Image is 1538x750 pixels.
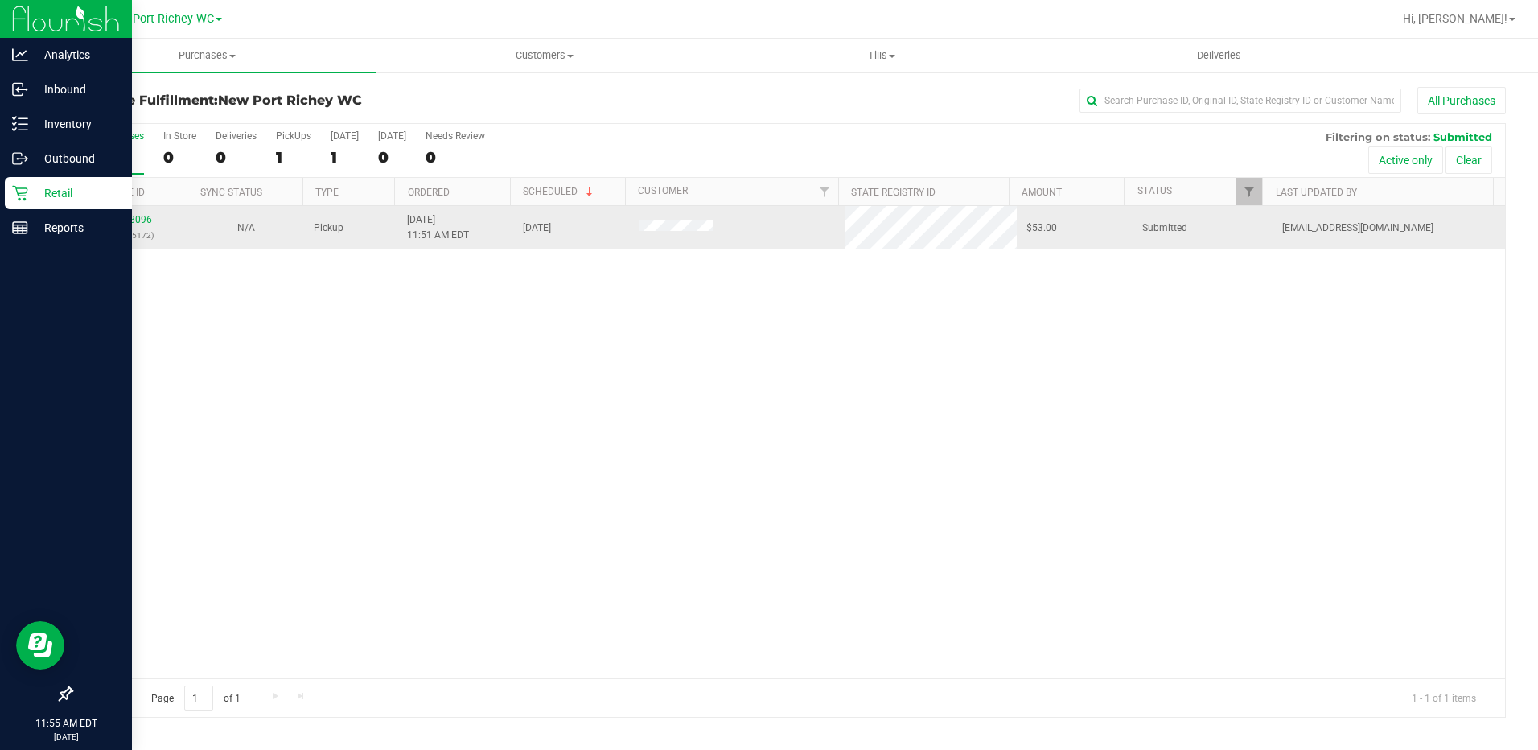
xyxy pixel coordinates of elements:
[1142,220,1187,236] span: Submitted
[1026,220,1057,236] span: $53.00
[1445,146,1492,174] button: Clear
[407,212,469,243] span: [DATE] 11:51 AM EDT
[376,39,713,72] a: Customers
[1022,187,1062,198] a: Amount
[1368,146,1443,174] button: Active only
[12,150,28,167] inline-svg: Outbound
[28,80,125,99] p: Inbound
[1282,220,1433,236] span: [EMAIL_ADDRESS][DOMAIN_NAME]
[237,220,255,236] button: N/A
[16,621,64,670] iframe: Resource center
[12,116,28,132] inline-svg: Inventory
[28,45,125,64] p: Analytics
[276,148,311,167] div: 1
[216,148,257,167] div: 0
[1236,178,1262,205] a: Filter
[378,148,406,167] div: 0
[237,222,255,233] span: Not Applicable
[163,148,196,167] div: 0
[426,148,485,167] div: 0
[184,686,213,711] input: 1
[638,185,688,196] a: Customer
[39,39,376,72] a: Purchases
[28,149,125,168] p: Outbound
[12,47,28,63] inline-svg: Analytics
[408,187,450,198] a: Ordered
[71,93,549,108] h3: Purchase Fulfillment:
[1417,87,1506,114] button: All Purchases
[12,220,28,236] inline-svg: Reports
[12,81,28,97] inline-svg: Inbound
[851,187,936,198] a: State Registry ID
[218,93,362,108] span: New Port Richey WC
[12,185,28,201] inline-svg: Retail
[1137,185,1172,196] a: Status
[376,48,712,63] span: Customers
[713,39,1051,72] a: Tills
[426,130,485,142] div: Needs Review
[216,130,257,142] div: Deliveries
[1276,187,1357,198] a: Last Updated By
[314,220,343,236] span: Pickup
[714,48,1050,63] span: Tills
[7,716,125,731] p: 11:55 AM EDT
[523,186,596,197] a: Scheduled
[39,48,376,63] span: Purchases
[106,12,214,26] span: New Port Richey WC
[7,731,125,743] p: [DATE]
[1326,130,1430,143] span: Filtering on status:
[28,218,125,237] p: Reports
[1403,12,1507,25] span: Hi, [PERSON_NAME]!
[200,187,262,198] a: Sync Status
[28,183,125,203] p: Retail
[1399,686,1489,710] span: 1 - 1 of 1 items
[523,220,551,236] span: [DATE]
[1433,130,1492,143] span: Submitted
[1175,48,1263,63] span: Deliveries
[331,148,359,167] div: 1
[138,686,253,711] span: Page of 1
[331,130,359,142] div: [DATE]
[163,130,196,142] div: In Store
[28,114,125,134] p: Inventory
[812,178,838,205] a: Filter
[276,130,311,142] div: PickUps
[1079,89,1401,113] input: Search Purchase ID, Original ID, State Registry ID or Customer Name...
[378,130,406,142] div: [DATE]
[1051,39,1388,72] a: Deliveries
[315,187,339,198] a: Type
